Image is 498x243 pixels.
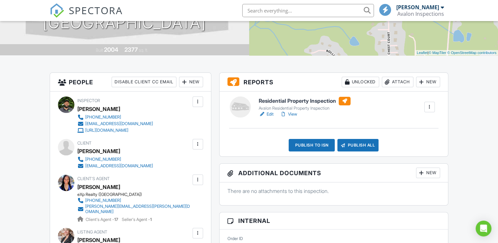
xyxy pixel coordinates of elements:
span: SPECTORA [69,3,123,17]
a: Edit [259,111,274,118]
a: Residential Property Inspection Avalon Residential Property Inspection [259,97,351,111]
div: [PERSON_NAME][EMAIL_ADDRESS][PERSON_NAME][DOMAIN_NAME] [85,204,191,214]
span: Client [77,141,92,146]
p: There are no attachments to this inspection. [227,187,440,195]
a: [EMAIL_ADDRESS][DOMAIN_NAME] [77,121,153,127]
a: [PHONE_NUMBER] [77,156,153,163]
a: © OpenStreetMap contributors [447,51,496,55]
div: [PHONE_NUMBER] [85,157,121,162]
span: Inspector [77,98,100,103]
div: [PERSON_NAME] [77,182,120,192]
span: Client's Agent [77,176,110,181]
div: 2004 [104,46,118,53]
label: Order ID [227,236,243,242]
a: [PHONE_NUMBER] [77,197,191,204]
img: The Best Home Inspection Software - Spectora [50,3,64,18]
a: © MapTiler [429,51,446,55]
a: Leaflet [417,51,428,55]
a: SPECTORA [50,9,123,23]
div: Publish All [337,139,379,151]
h6: Residential Property Inspection [259,97,351,105]
a: [URL][DOMAIN_NAME] [77,127,153,134]
span: Client's Agent - [86,217,119,222]
strong: 17 [114,217,118,222]
span: Built [96,48,103,53]
div: | [415,50,498,56]
div: Disable Client CC Email [112,77,176,87]
div: 2377 [124,46,138,53]
div: eXp Realty ([GEOGRAPHIC_DATA]) [77,192,196,197]
h3: Additional Documents [220,164,448,182]
a: [PERSON_NAME][EMAIL_ADDRESS][PERSON_NAME][DOMAIN_NAME] [77,204,191,214]
div: [PHONE_NUMBER] [85,198,121,203]
h3: People [50,73,211,92]
div: New [416,77,440,87]
span: Listing Agent [77,229,107,234]
h3: Reports [220,73,448,92]
div: New [416,168,440,178]
div: [PHONE_NUMBER] [85,115,121,120]
div: [PERSON_NAME] [77,104,120,114]
a: [EMAIL_ADDRESS][DOMAIN_NAME] [77,163,153,169]
div: [PERSON_NAME] [396,4,439,11]
div: Open Intercom Messenger [476,221,491,236]
div: [PERSON_NAME] [77,146,120,156]
div: [URL][DOMAIN_NAME] [85,128,128,133]
div: New [179,77,203,87]
h3: Internal [220,212,448,229]
span: Seller's Agent - [122,217,152,222]
div: Unlocked [342,77,379,87]
div: Attach [382,77,413,87]
a: [PHONE_NUMBER] [77,114,153,121]
div: [EMAIL_ADDRESS][DOMAIN_NAME] [85,163,153,169]
div: [EMAIL_ADDRESS][DOMAIN_NAME] [85,121,153,126]
a: View [280,111,297,118]
input: Search everything... [242,4,374,17]
div: Avalon Inspections [397,11,444,17]
strong: 1 [150,217,152,222]
div: Publish to ISN [289,139,335,151]
div: Avalon Residential Property Inspection [259,106,351,111]
span: sq. ft. [139,48,148,53]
